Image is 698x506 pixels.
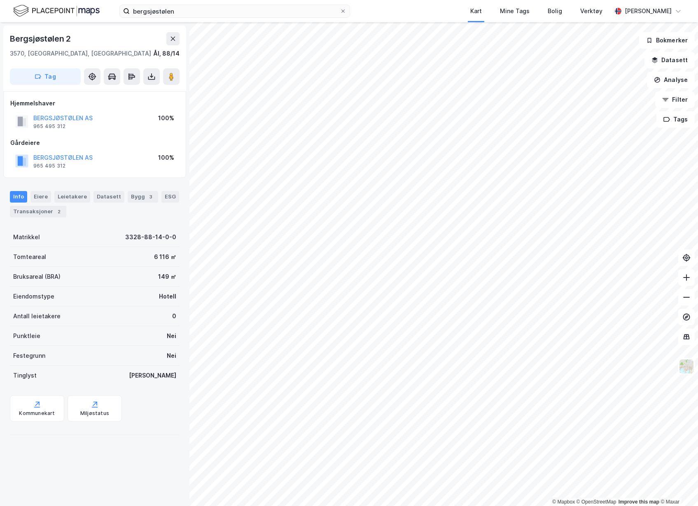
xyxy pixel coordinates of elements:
[13,371,37,380] div: Tinglyst
[19,410,55,417] div: Kommunekart
[10,32,72,45] div: Bergsjøstølen 2
[172,311,176,321] div: 0
[167,331,176,341] div: Nei
[10,98,179,108] div: Hjemmelshaver
[655,91,695,108] button: Filter
[54,191,90,203] div: Leietakere
[153,49,180,58] div: Ål, 88/14
[10,191,27,203] div: Info
[10,138,179,148] div: Gårdeiere
[13,232,40,242] div: Matrikkel
[657,466,698,506] div: Kontrollprogram for chat
[161,191,179,203] div: ESG
[13,351,45,361] div: Festegrunn
[639,32,695,49] button: Bokmerker
[577,499,616,505] a: OpenStreetMap
[33,163,65,169] div: 965 495 312
[30,191,51,203] div: Eiere
[644,52,695,68] button: Datasett
[129,371,176,380] div: [PERSON_NAME]
[154,252,176,262] div: 6 116 ㎡
[548,6,562,16] div: Bolig
[159,291,176,301] div: Hotell
[10,49,151,58] div: 3570, [GEOGRAPHIC_DATA], [GEOGRAPHIC_DATA]
[552,499,575,505] a: Mapbox
[470,6,482,16] div: Kart
[13,272,61,282] div: Bruksareal (BRA)
[93,191,124,203] div: Datasett
[125,232,176,242] div: 3328-88-14-0-0
[158,113,174,123] div: 100%
[619,499,659,505] a: Improve this map
[13,4,100,18] img: logo.f888ab2527a4732fd821a326f86c7f29.svg
[500,6,530,16] div: Mine Tags
[625,6,672,16] div: [PERSON_NAME]
[158,153,174,163] div: 100%
[10,68,81,85] button: Tag
[657,466,698,506] iframe: Chat Widget
[13,291,54,301] div: Eiendomstype
[130,5,340,17] input: Søk på adresse, matrikkel, gårdeiere, leietakere eller personer
[147,193,155,201] div: 3
[13,311,61,321] div: Antall leietakere
[33,123,65,130] div: 965 495 312
[13,252,46,262] div: Tomteareal
[679,359,694,374] img: Z
[656,111,695,128] button: Tags
[55,208,63,216] div: 2
[80,410,109,417] div: Miljøstatus
[10,206,66,217] div: Transaksjoner
[647,72,695,88] button: Analyse
[158,272,176,282] div: 149 ㎡
[13,331,40,341] div: Punktleie
[580,6,602,16] div: Verktøy
[167,351,176,361] div: Nei
[128,191,158,203] div: Bygg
